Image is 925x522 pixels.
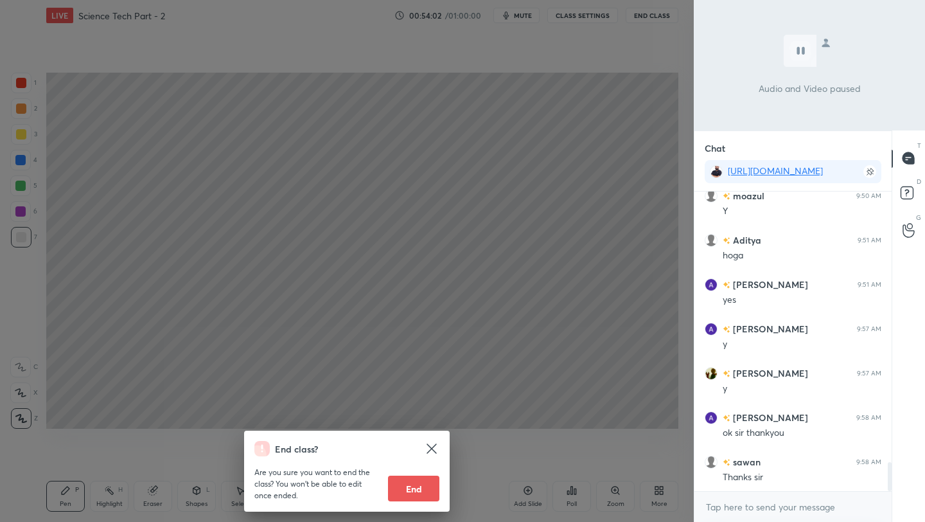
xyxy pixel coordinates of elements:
img: no-rating-badge.077c3623.svg [723,415,730,422]
img: AEdFTp58hYx0to82EZZXCqrfqi3FLnOj0CleF5QAIVA4=s96-c [705,322,718,335]
img: no-rating-badge.077c3623.svg [723,370,730,377]
div: 9:58 AM [856,413,881,421]
p: G [916,213,921,222]
img: default.png [705,455,718,468]
div: hoga [723,249,881,262]
img: default.png [705,189,718,202]
h4: End class? [275,442,318,456]
button: End [388,476,439,501]
img: ca20ecd460fd4094bafab37b80f4ec68.jpg [705,366,718,379]
div: 9:51 AM [858,280,881,288]
img: no-rating-badge.077c3623.svg [723,193,730,200]
h6: [PERSON_NAME] [730,278,808,291]
h6: moazul [730,189,764,203]
h6: Aditya [730,233,761,247]
h6: [PERSON_NAME] [730,366,808,380]
h6: [PERSON_NAME] [730,322,808,336]
div: 9:57 AM [857,325,881,332]
div: y [723,382,881,395]
div: 9:50 AM [856,192,881,199]
p: Chat [694,131,736,165]
img: AEdFTp58hYx0to82EZZXCqrfqi3FLnOj0CleF5QAIVA4=s96-c [705,278,718,291]
img: no-rating-badge.077c3623.svg [723,282,730,289]
div: 9:58 AM [856,458,881,465]
div: Y [723,205,881,218]
div: yes [723,294,881,307]
h6: [PERSON_NAME] [730,411,808,424]
img: 2e1776e2a17a458f8f2ae63657c11f57.jpg [710,165,723,178]
a: [URL][DOMAIN_NAME] [728,165,823,177]
p: T [917,141,921,150]
img: default.png [705,233,718,246]
div: Thanks sir [723,471,881,484]
p: D [917,177,921,186]
p: Audio and Video paused [759,82,861,95]
img: no-rating-badge.077c3623.svg [723,459,730,466]
div: 9:51 AM [858,236,881,244]
img: no-rating-badge.077c3623.svg [723,326,730,333]
div: 9:57 AM [857,369,881,377]
div: ok sir thankyou [723,427,881,440]
h6: sawan [730,455,761,469]
div: grid [694,192,892,492]
img: AEdFTp58hYx0to82EZZXCqrfqi3FLnOj0CleF5QAIVA4=s96-c [705,411,718,424]
p: Are you sure you want to end the class? You won’t be able to edit once ended. [254,467,378,501]
div: y [723,338,881,351]
img: no-rating-badge.077c3623.svg [723,237,730,244]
